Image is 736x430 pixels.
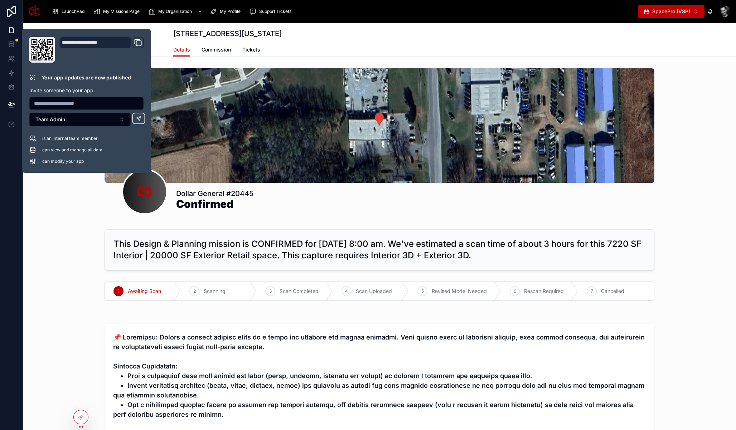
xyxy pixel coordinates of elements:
span: SpacePro (VSP) [652,8,690,15]
span: Tickets [242,46,260,53]
span: is an internal team member [42,136,98,141]
button: Select Button [29,113,131,126]
span: Support Tickets [259,9,291,14]
span: 7 [591,288,593,294]
a: Tickets [242,43,260,58]
a: Details [173,43,190,57]
h1: Confirmed [176,199,253,209]
span: Scan Uploaded [356,288,392,295]
span: Cancelled [601,288,624,295]
span: 6 [514,288,516,294]
span: can modify your app [42,158,84,164]
span: Details [173,46,190,53]
span: My Missions Page [103,9,140,14]
span: Rescan Required [524,288,564,295]
h1: Dollar General #20445 [176,189,253,199]
span: My Profile [220,9,241,14]
span: 3 [269,288,272,294]
a: Support Tickets [247,5,296,18]
span: LaunchPad [62,9,84,14]
span: 2 [193,288,196,294]
span: Revised Model Needed [432,288,487,295]
a: My Profile [208,5,246,18]
a: Commission [202,43,231,58]
a: My Missions Page [91,5,145,18]
a: My Organization [146,5,206,18]
span: 5 [421,288,424,294]
h2: This Design & Planning mission is CONFIRMED for [DATE] 8:00 am. We've estimated a scan time of ab... [113,238,645,261]
span: Awaiting Scan [128,288,161,295]
p: Your app updates are now published [42,74,131,81]
img: App logo [29,6,40,17]
span: can view and manage all data [42,147,102,153]
span: My Organization [158,9,192,14]
span: Commission [202,46,231,53]
a: LaunchPad [49,5,89,18]
div: Domain and Custom Link [59,37,144,63]
span: 4 [345,288,348,294]
span: 1 [118,288,120,294]
span: Scan Completed [280,288,319,295]
span: Team Admin [35,116,65,123]
button: Select Button [638,5,704,18]
p: Invite someone to your app [29,87,144,94]
div: scrollable content [46,4,638,19]
h1: [STREET_ADDRESS][US_STATE] [173,29,282,39]
span: Scanning [204,288,226,295]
